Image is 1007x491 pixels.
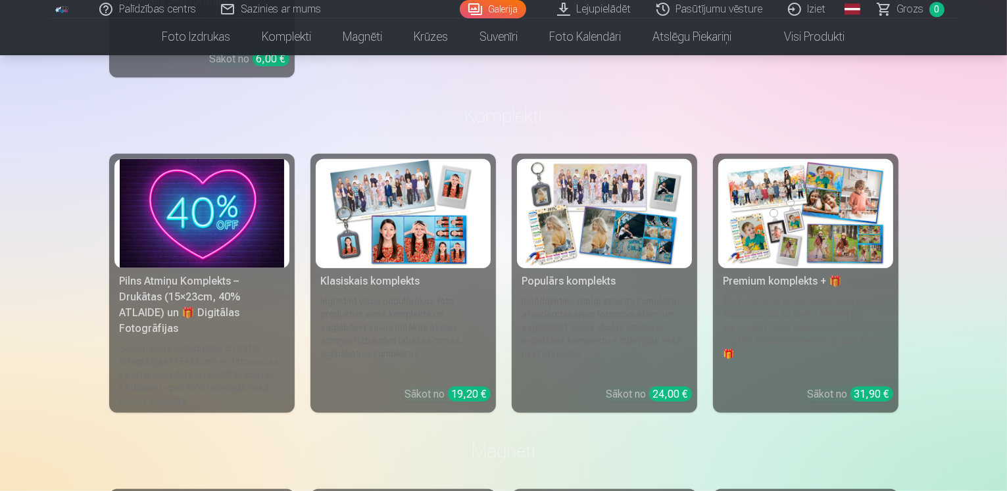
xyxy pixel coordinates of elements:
[321,159,485,269] img: Klasiskais komplekts
[210,51,289,67] div: Sākot no
[534,18,637,55] a: Foto kalendāri
[310,154,496,413] a: Klasiskais komplektsKlasiskais komplektsIegūstiet visus populārākos foto produktus vienā komplekt...
[748,18,861,55] a: Visi produkti
[724,159,888,269] img: Premium komplekts + 🎁
[637,18,748,55] a: Atslēgu piekariņi
[718,273,893,289] div: Premium komplekts + 🎁
[328,18,399,55] a: Magnēti
[808,386,893,402] div: Sākot no
[405,386,491,402] div: Sākot no
[399,18,464,55] a: Krūzes
[448,386,491,402] div: 19,20 €
[718,294,893,376] div: Šis komplekts ietver daudz interesantu fotopreču, un kā īpašu dāvanu jūs saņemsiet visas galerija...
[929,2,945,17] span: 0
[253,51,289,66] div: 6,00 €
[114,273,289,337] div: Pilns Atmiņu Komplekts – Drukātas (15×23cm, 40% ATLAIDE) un 🎁 Digitālas Fotogrāfijas
[316,294,491,376] div: Iegūstiet visus populārākos foto produktus vienā komplektā un saglabājiet savas labākās skolas at...
[120,159,284,269] img: Pilns Atmiņu Komplekts – Drukātas (15×23cm, 40% ATLAIDE) un 🎁 Digitālas Fotogrāfijas
[247,18,328,55] a: Komplekti
[606,386,692,402] div: Sākot no
[522,159,687,269] img: Populārs komplekts
[649,386,692,402] div: 24,00 €
[713,154,898,413] a: Premium komplekts + 🎁 Premium komplekts + 🎁Šis komplekts ietver daudz interesantu fotopreču, un k...
[316,273,491,289] div: Klasiskais komplekts
[147,18,247,55] a: Foto izdrukas
[850,386,893,402] div: 31,90 €
[120,104,888,128] h3: Komplekti
[120,439,888,463] h3: Magnēti
[109,154,295,413] a: Pilns Atmiņu Komplekts – Drukātas (15×23cm, 40% ATLAIDE) un 🎁 Digitālas Fotogrāfijas Pilns Atmiņu...
[114,342,289,408] div: Saņem visas individuālās drukātās fotogrāfijas (15×23 cm) no fotosesijas, kā arī grupas foto un d...
[517,294,692,376] div: Iegādājieties rūpīgi atlasītu komplektu ar iecienītākajiem fotoproduktiem un saglabājiet savas sk...
[512,154,697,413] a: Populārs komplektsPopulārs komplektsIegādājieties rūpīgi atlasītu komplektu ar iecienītākajiem fo...
[464,18,534,55] a: Suvenīri
[517,273,692,289] div: Populārs komplekts
[897,1,924,17] span: Grozs
[55,5,70,13] img: /fa1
